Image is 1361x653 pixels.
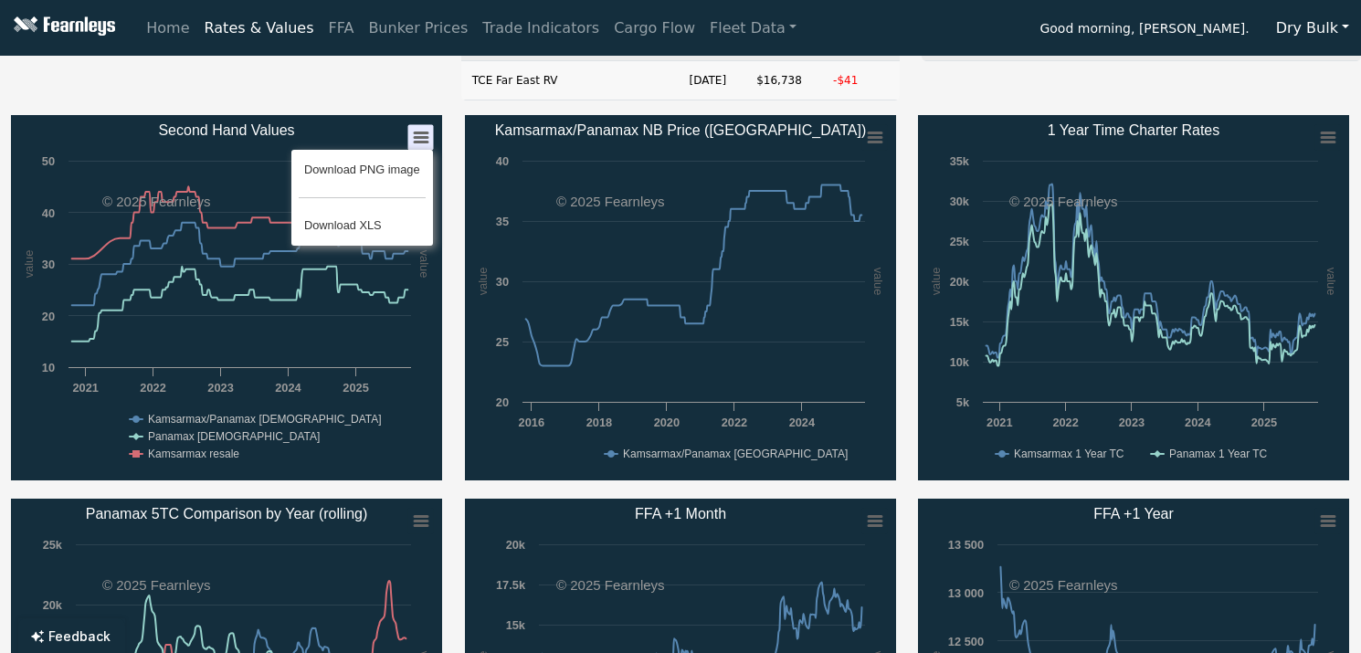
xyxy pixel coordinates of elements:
text: FFA +1 Year [1094,506,1175,521]
text: 25k [43,538,63,552]
text: value [475,268,489,296]
text: 2024 [275,381,301,395]
svg: 1 Year Time Charter Rates [918,115,1349,480]
text: © 2025 Fearnleys [1009,194,1118,209]
text: 10k [950,355,970,369]
text: 2024 [1185,416,1211,429]
text: 5k [956,395,970,409]
text: 2025 [343,381,368,395]
text: 12 500 [948,635,984,648]
a: FFA [322,10,362,47]
text: © 2025 Fearnleys [102,194,211,209]
text: 2016 [518,416,543,429]
text: Panamax 1 Year TC [1169,448,1268,460]
text: Kamsarmax/Panamax [GEOGRAPHIC_DATA] [623,448,848,460]
text: 2022 [1053,416,1079,429]
td: [DATE] [679,61,746,100]
text: © 2025 Fearnleys [556,577,665,593]
text: value [930,268,944,296]
text: value [871,268,885,296]
text: 30 [495,275,508,289]
text: 1 Year Time Charter Rates [1048,122,1220,138]
a: Fleet Data [702,10,804,47]
text: 30 [42,258,55,271]
text: 13 000 [948,586,984,600]
text: 40 [42,206,55,220]
a: Bunker Prices [361,10,475,47]
text: © 2025 Fearnleys [1009,577,1118,593]
text: 25k [950,235,970,248]
td: TCE Far East RV [461,61,679,100]
text: 20 [42,310,55,323]
text: 20k [43,598,63,612]
svg: Kamsarmax/Panamax NB Price (China) [465,115,896,480]
text: FFA +1 Month [635,506,726,521]
text: 20k [950,275,970,289]
text: Panamax 5TC Comparison by Year (rolling) [86,506,368,521]
a: Home [139,10,196,47]
text: 2018 [586,416,611,429]
text: 2022 [721,416,746,429]
text: value [22,250,36,279]
text: Kamsarmax/Panamax [DEMOGRAPHIC_DATA] [148,413,382,426]
text: Kamsarmax resale [148,448,239,460]
button: Dry Bulk [1264,11,1361,46]
text: 20k [505,538,525,552]
text: © 2025 Fearnleys [102,577,211,593]
svg: Second Hand Values [11,115,442,480]
text: 35k [950,154,970,168]
text: 2023 [207,381,233,395]
text: 13 500 [948,538,984,552]
text: 35 [495,215,508,228]
a: Cargo Flow [607,10,702,47]
text: 10 [42,361,55,374]
text: 20 [495,395,508,409]
text: 50 [42,154,55,168]
text: 2022 [140,381,165,395]
text: 2020 [653,416,679,429]
text: 40 [495,154,508,168]
text: 30k [950,195,970,208]
text: 15k [950,315,970,329]
a: Trade Indicators [475,10,607,47]
td: $16,738 [745,61,822,100]
text: 15k [505,618,525,632]
text: Kamsarmax 1 Year TC [1014,448,1124,460]
text: © 2025 Fearnleys [556,194,665,209]
text: 25 [495,335,508,349]
text: 2023 [1119,416,1145,429]
li: Download PNG image [299,157,426,183]
text: 2024 [788,416,815,429]
text: Second Hand Values [158,122,294,138]
span: Good morning, [PERSON_NAME]. [1039,15,1249,46]
text: 2021 [986,416,1012,429]
li: Download XLS [299,213,426,238]
img: Fearnleys Logo [9,16,115,39]
text: Panamax [DEMOGRAPHIC_DATA] [148,430,320,443]
text: value [1324,268,1338,296]
text: 17.5k [496,578,526,592]
a: Rates & Values [197,10,322,47]
text: 2021 [72,381,98,395]
text: Kamsarmax/Panamax NB Price ([GEOGRAPHIC_DATA]) [494,122,866,139]
td: -$41 [822,61,900,100]
text: 2025 [1251,416,1277,429]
